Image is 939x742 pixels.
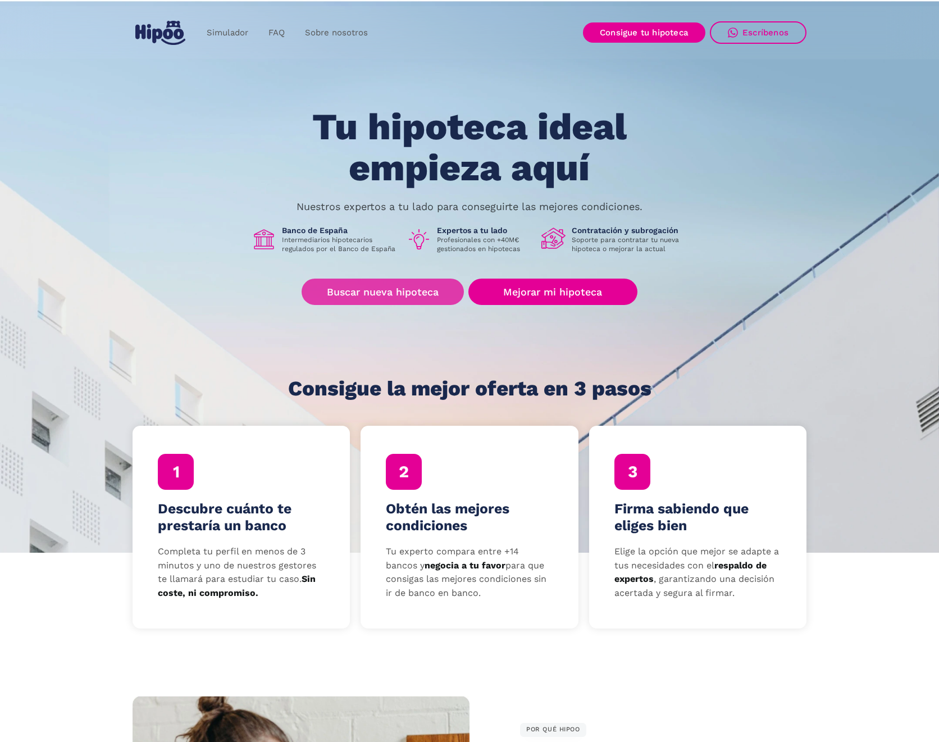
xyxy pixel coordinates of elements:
strong: negocia a tu favor [425,560,505,571]
h1: Contratación y subrogación [572,225,687,235]
h1: Tu hipoteca ideal empieza aquí [257,107,682,188]
a: Sobre nosotros [295,22,378,44]
h4: Firma sabiendo que eliges bien [614,500,782,534]
p: Profesionales con +40M€ gestionados en hipotecas [437,235,532,253]
strong: Sin coste, ni compromiso. [158,573,316,598]
p: Elige la opción que mejor se adapte a tus necesidades con el , garantizando una decisión acertada... [614,545,782,600]
h4: Descubre cuánto te prestaría un banco [158,500,325,534]
h4: Obtén las mejores condiciones [386,500,553,534]
a: FAQ [258,22,295,44]
a: Consigue tu hipoteca [583,22,705,43]
div: POR QUÉ HIPOO [520,723,586,738]
a: Buscar nueva hipoteca [302,279,464,305]
p: Nuestros expertos a tu lado para conseguirte las mejores condiciones. [297,202,642,211]
h1: Banco de España [282,225,398,235]
h1: Consigue la mejor oferta en 3 pasos [288,377,651,400]
p: Intermediarios hipotecarios regulados por el Banco de España [282,235,398,253]
a: Simulador [197,22,258,44]
p: Soporte para contratar tu nueva hipoteca o mejorar la actual [572,235,687,253]
a: Mejorar mi hipoteca [468,279,637,305]
h1: Expertos a tu lado [437,225,532,235]
p: Tu experto compara entre +14 bancos y para que consigas las mejores condiciones sin ir de banco e... [386,545,553,600]
a: Escríbenos [710,21,806,44]
p: Completa tu perfil en menos de 3 minutos y uno de nuestros gestores te llamará para estudiar tu c... [158,545,325,600]
a: home [133,16,188,49]
div: Escríbenos [742,28,788,38]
